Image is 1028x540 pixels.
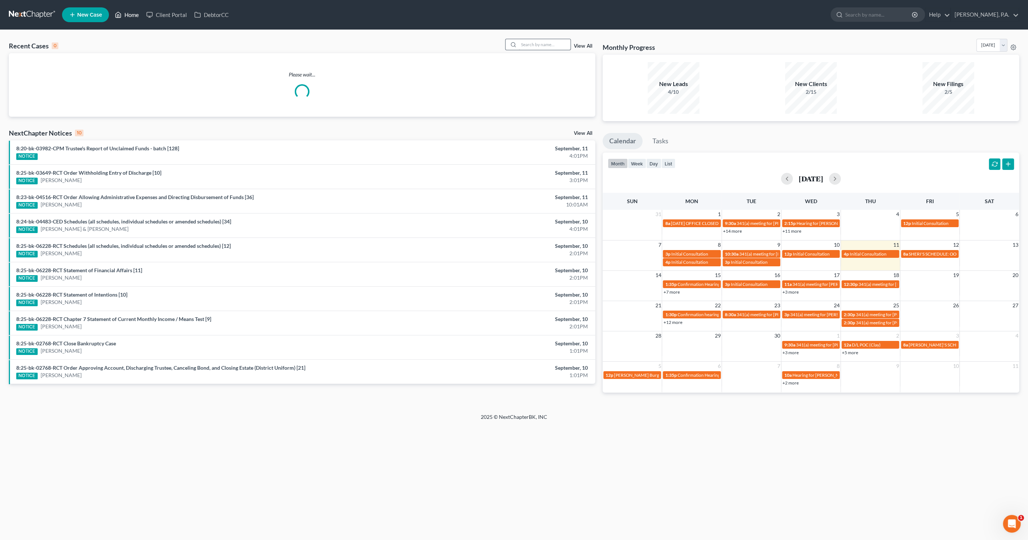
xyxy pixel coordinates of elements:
div: September, 10 [402,340,588,347]
span: 341(a) meeting for [PERSON_NAME] [859,281,930,287]
span: Sat [985,198,994,204]
span: 10 [952,362,959,370]
span: 19 [952,271,959,280]
div: 10 [75,130,83,136]
span: 2 [895,331,900,340]
span: New Case [77,12,102,18]
a: +14 more [723,228,742,234]
div: NOTICE [16,153,38,160]
button: week [628,158,646,168]
div: NOTICE [16,178,38,184]
div: 2025 © NextChapterBK, INC [304,413,724,427]
span: 2 [777,210,781,219]
span: 8:30a [725,312,736,317]
div: September, 10 [402,364,588,372]
span: 3p [725,259,730,265]
button: list [661,158,675,168]
span: Tue [747,198,756,204]
span: Wed [805,198,817,204]
a: +3 more [782,289,799,295]
span: 10:30a [725,251,739,257]
div: 4/10 [648,88,699,96]
span: 9 [895,362,900,370]
span: 30 [774,331,781,340]
span: Thu [865,198,876,204]
span: 1 [1018,515,1024,521]
a: 8:20-bk-03982-CPM Trustee's Report of Unclaimed Funds - batch [128] [16,145,179,151]
span: 341(a) meeting for [PERSON_NAME] [790,312,861,317]
span: Mon [685,198,698,204]
span: 10 [833,240,840,249]
span: 12a [844,342,851,348]
div: September, 11 [402,194,588,201]
div: September, 11 [402,145,588,152]
div: NOTICE [16,226,38,233]
a: Help [925,8,950,21]
span: 9:30a [725,221,736,226]
span: 13 [1012,240,1019,249]
div: 10:01AM [402,201,588,208]
span: 24 [833,301,840,310]
span: 8a [903,251,908,257]
span: Hearing for [PERSON_NAME], 3rd and [PERSON_NAME] [792,372,902,378]
span: 12:30p [844,281,858,287]
div: NOTICE [16,348,38,355]
span: Initial Consultation [731,281,768,287]
span: 7 [657,240,662,249]
a: DebtorCC [191,8,232,21]
div: September, 10 [402,218,588,225]
span: Confirmation Hearing for [PERSON_NAME] [677,281,762,287]
a: +3 more [782,350,799,355]
span: 4 [1015,331,1019,340]
span: 27 [1012,301,1019,310]
span: 21 [654,301,662,310]
div: September, 10 [402,267,588,274]
span: Initial Consultation [850,251,887,257]
span: 6 [1015,210,1019,219]
div: NOTICE [16,373,38,379]
div: 2:01PM [402,298,588,306]
span: 5 [955,210,959,219]
div: NOTICE [16,202,38,209]
span: [DATE] OFFICE CLOSED [671,221,718,226]
div: September, 11 [402,169,588,177]
div: September, 10 [402,315,588,323]
p: Please wait... [9,71,595,78]
a: 8:24-bk-04483-CED Schedules (all schedules, individual schedules or amended schedules) [34] [16,218,231,225]
span: 29 [714,331,722,340]
span: 341(a) meeting for [PERSON_NAME] [856,320,927,325]
span: 10a [784,372,792,378]
a: [PERSON_NAME] [41,250,82,257]
div: New Filings [922,80,974,88]
span: 8 [836,362,840,370]
span: 12p [903,221,911,226]
span: 2:30p [844,312,855,317]
a: [PERSON_NAME] [41,201,82,208]
span: 2:15p [784,221,796,226]
span: D/L POC (Clay) [852,342,881,348]
span: Confirmation hearing for [PERSON_NAME] [677,312,761,317]
span: Sun [627,198,638,204]
div: 1:01PM [402,347,588,355]
span: 22 [714,301,722,310]
span: 11a [784,281,792,287]
a: [PERSON_NAME] [41,323,82,330]
a: 8:23-bk-04516-RCT Order Allowing Administrative Expenses and Directing Disbursement of Funds [36] [16,194,254,200]
span: Initial Consultation [731,259,768,265]
span: SHERI'S SCHEDULE: OOO - ALL DAY [909,251,979,257]
a: +2 more [782,380,799,386]
span: Initial Consultation [912,221,949,226]
span: 14 [654,271,662,280]
span: 1:35p [665,281,676,287]
h2: [DATE] [799,175,823,182]
span: 9:30a [784,342,795,348]
span: 15 [714,271,722,280]
a: View All [574,44,592,49]
a: [PERSON_NAME], P.A. [951,8,1019,21]
span: 1 [836,331,840,340]
span: 3p [784,312,789,317]
a: View All [574,131,592,136]
a: +11 more [782,228,801,234]
a: 8:25-bk-03649-RCT Order Withholding Entry of Discharge [10] [16,170,161,176]
span: [PERSON_NAME] Burgers at Elks [614,372,678,378]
